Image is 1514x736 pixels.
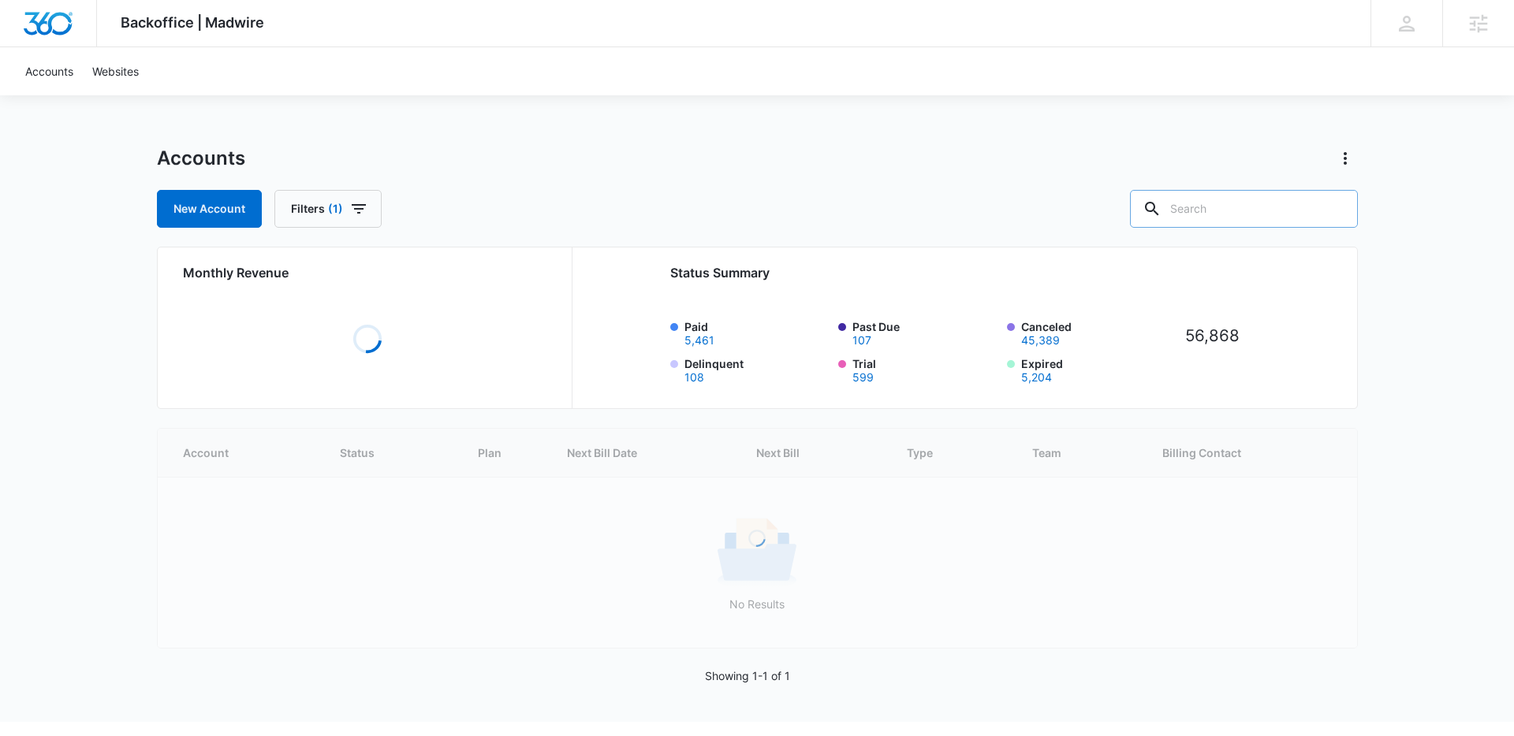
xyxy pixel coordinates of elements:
[1021,355,1166,383] label: Expired
[121,14,264,31] span: Backoffice | Madwire
[83,47,148,95] a: Websites
[1185,325,1240,345] tspan: 56,868
[1021,372,1052,383] button: Expired
[157,190,262,228] a: New Account
[705,667,790,684] p: Showing 1-1 of 1
[852,372,874,383] button: Trial
[1333,146,1358,171] button: Actions
[852,355,998,383] label: Trial
[1021,318,1166,346] label: Canceled
[684,335,714,346] button: Paid
[274,190,382,228] button: Filters(1)
[670,263,1253,282] h2: Status Summary
[328,203,343,214] span: (1)
[852,335,871,346] button: Past Due
[1130,190,1358,228] input: Search
[684,372,704,383] button: Delinquent
[183,263,553,282] h2: Monthly Revenue
[157,147,245,170] h1: Accounts
[684,355,830,383] label: Delinquent
[16,47,83,95] a: Accounts
[1021,335,1060,346] button: Canceled
[684,318,830,346] label: Paid
[852,318,998,346] label: Past Due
